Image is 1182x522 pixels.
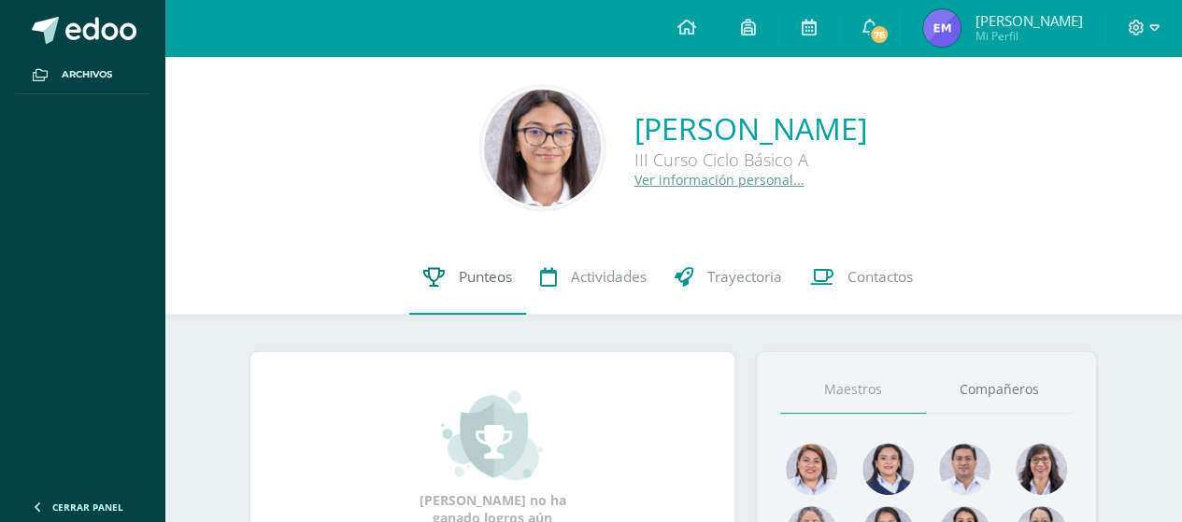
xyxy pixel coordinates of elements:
img: 9a0812c6f881ddad7942b4244ed4a083.png [939,444,990,495]
a: Actividades [526,240,661,315]
span: Cerrar panel [52,501,123,514]
span: Punteos [459,267,512,287]
img: 328c7fac29e90a9ed1b90325c0dc9cde.png [923,9,961,47]
a: Compañeros [926,366,1073,414]
span: Contactos [847,267,913,287]
span: Archivos [62,67,112,82]
a: Contactos [796,240,927,315]
div: III Curso Ciclo Básico A [634,148,867,171]
a: [PERSON_NAME] [634,108,867,148]
a: Punteos [409,240,526,315]
span: Mi Perfil [975,28,1082,44]
span: [PERSON_NAME] [975,11,1082,30]
span: 76 [869,24,890,45]
img: 38f1825733c6dbe04eae57747697107f.png [862,444,914,495]
img: 915cdc7588786fd8223dd02568f7fda0.png [786,444,837,495]
a: Maestros [780,366,927,414]
a: Ver información personal... [634,171,805,189]
span: Actividades [571,267,647,287]
img: d0f962b40638ed1ca547e0720386f510.png [484,90,601,206]
img: achievement_small.png [441,388,543,482]
span: Trayectoria [707,267,782,287]
img: e4c60777b6b4805822e873edbf202705.png [1016,444,1067,495]
a: Trayectoria [661,240,796,315]
a: Archivos [15,56,150,94]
